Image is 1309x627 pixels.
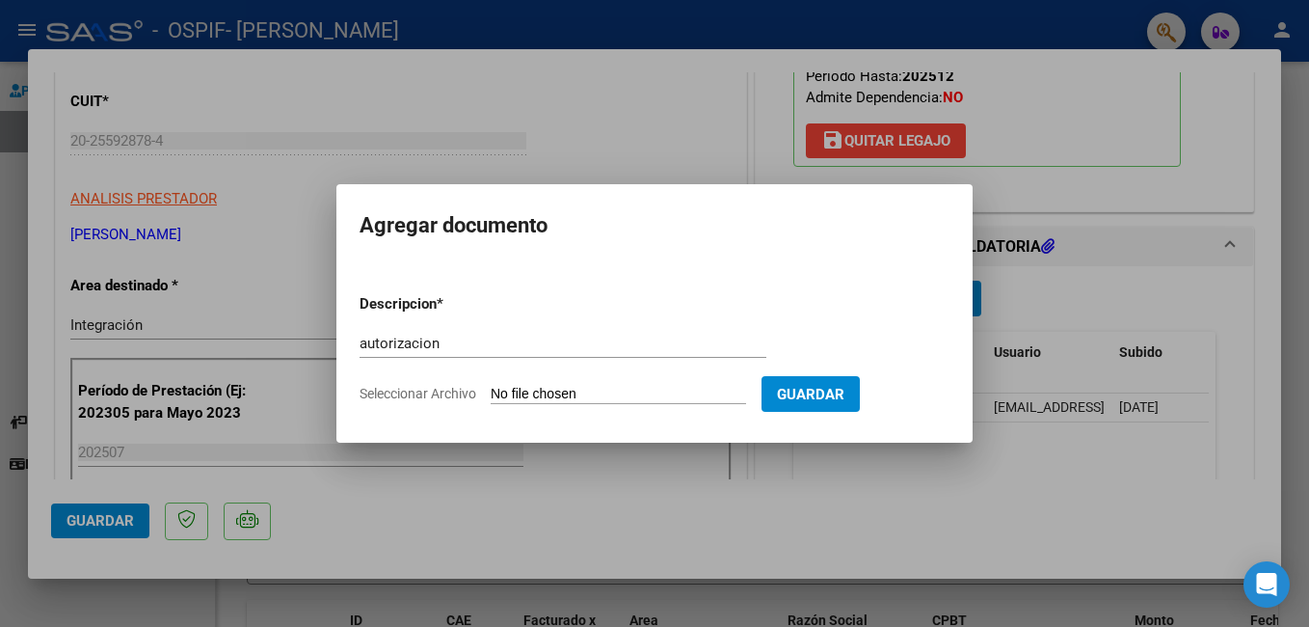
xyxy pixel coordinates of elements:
[1243,561,1290,608] div: Open Intercom Messenger
[360,207,949,244] h2: Agregar documento
[761,376,860,412] button: Guardar
[360,293,537,315] p: Descripcion
[360,386,476,401] span: Seleccionar Archivo
[777,386,844,403] span: Guardar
